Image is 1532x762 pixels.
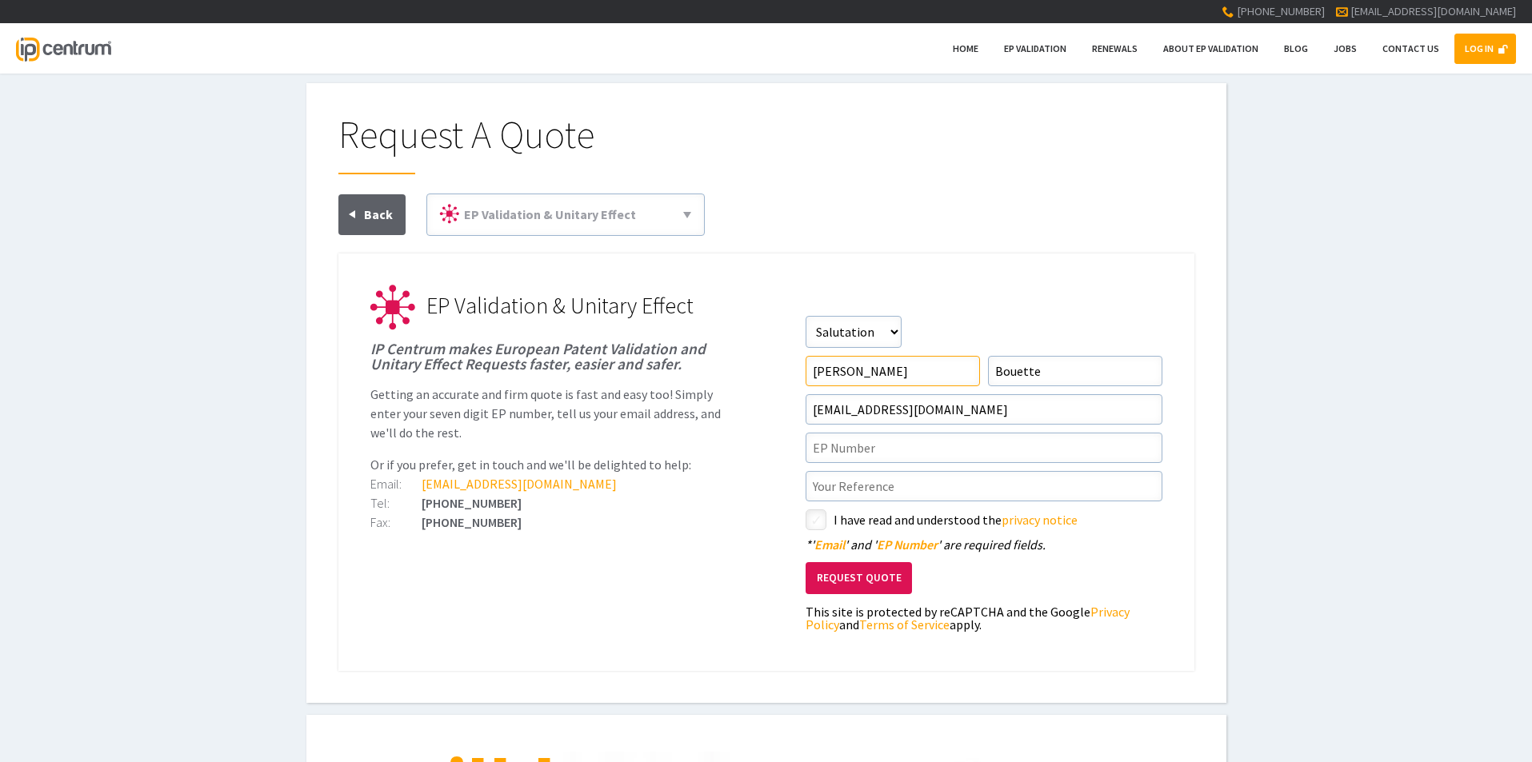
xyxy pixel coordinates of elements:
a: Jobs [1323,34,1367,64]
a: [EMAIL_ADDRESS][DOMAIN_NAME] [1350,4,1516,18]
span: Back [364,206,393,222]
a: Privacy Policy [806,604,1130,632]
span: About EP Validation [1163,42,1258,54]
span: EP Number [877,537,938,553]
button: Request Quote [806,562,912,595]
a: EP Validation & Unitary Effect [434,201,698,229]
p: Getting an accurate and firm quote is fast and easy too! Simply enter your seven digit EP number,... [370,385,727,442]
input: EP Number [806,433,1162,463]
label: styled-checkbox [806,509,826,530]
a: About EP Validation [1153,34,1269,64]
span: Contact Us [1382,42,1439,54]
div: [PHONE_NUMBER] [370,497,727,509]
h1: IP Centrum makes European Patent Validation and Unitary Effect Requests faster, easier and safer. [370,341,727,372]
div: [PHONE_NUMBER] [370,516,727,529]
a: LOG IN [1454,34,1516,64]
span: [PHONE_NUMBER] [1237,4,1325,18]
input: Email [806,394,1162,425]
span: Home [953,42,978,54]
div: Fax: [370,516,422,529]
a: Renewals [1082,34,1148,64]
a: Contact Us [1372,34,1450,64]
a: IP Centrum [16,23,110,74]
a: Blog [1274,34,1318,64]
input: First Name [806,356,980,386]
span: EP Validation & Unitary Effect [426,291,694,320]
p: Or if you prefer, get in touch and we'll be delighted to help: [370,455,727,474]
span: Jobs [1334,42,1357,54]
a: [EMAIL_ADDRESS][DOMAIN_NAME] [422,476,617,492]
span: Blog [1284,42,1308,54]
a: privacy notice [1002,512,1078,528]
span: Renewals [1092,42,1138,54]
a: Home [942,34,989,64]
label: I have read and understood the [834,509,1162,530]
input: Your Reference [806,471,1162,501]
div: ' ' and ' ' are required fields. [806,538,1162,551]
a: Terms of Service [859,616,950,632]
h1: Request A Quote [338,115,1194,174]
input: Surname [988,356,1162,386]
span: EP Validation [1004,42,1066,54]
span: EP Validation & Unitary Effect [464,206,636,222]
a: Back [338,194,406,235]
div: This site is protected by reCAPTCHA and the Google and apply. [806,605,1162,631]
span: Email [814,537,845,553]
div: Tel: [370,497,422,509]
div: Email: [370,477,422,490]
a: EP Validation [994,34,1077,64]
